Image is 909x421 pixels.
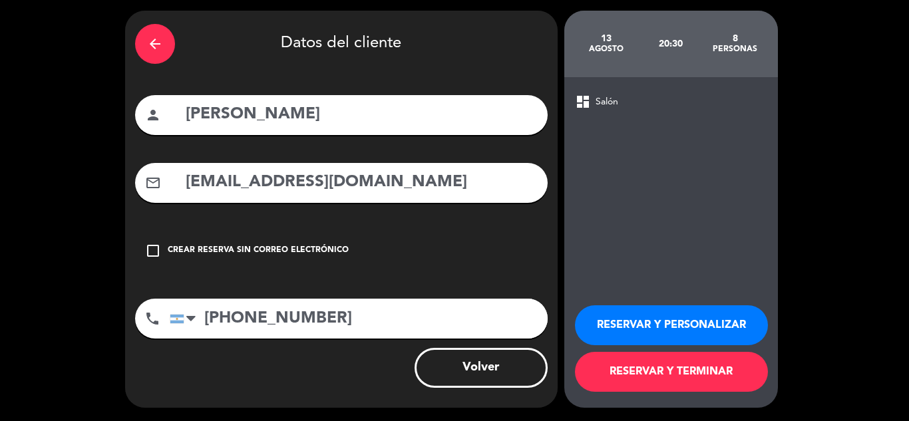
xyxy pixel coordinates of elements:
[184,101,538,128] input: Nombre del cliente
[170,299,548,339] input: Número de teléfono...
[575,305,768,345] button: RESERVAR Y PERSONALIZAR
[575,94,591,110] span: dashboard
[638,21,703,67] div: 20:30
[184,169,538,196] input: Email del cliente
[703,44,767,55] div: personas
[145,243,161,259] i: check_box_outline_blank
[147,36,163,52] i: arrow_back
[135,21,548,67] div: Datos del cliente
[170,299,201,338] div: Argentina: +54
[575,352,768,392] button: RESERVAR Y TERMINAR
[145,175,161,191] i: mail_outline
[574,33,639,44] div: 13
[144,311,160,327] i: phone
[703,33,767,44] div: 8
[574,44,639,55] div: agosto
[168,244,349,257] div: Crear reserva sin correo electrónico
[596,94,618,110] span: Salón
[415,348,548,388] button: Volver
[145,107,161,123] i: person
